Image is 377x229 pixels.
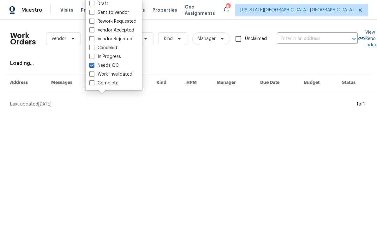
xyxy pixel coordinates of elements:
span: Properties [153,7,177,13]
label: Needs QC [89,62,119,69]
button: Open [350,34,358,43]
input: Enter in an address [277,34,340,44]
div: Loading... [10,60,367,66]
span: [US_STATE][GEOGRAPHIC_DATA], [GEOGRAPHIC_DATA] [240,7,354,13]
div: 5 [226,4,230,10]
label: Vendor Accepted [89,27,134,33]
label: Vendor Rejected [89,36,132,42]
span: Maestro [21,7,42,13]
th: HPM [181,74,212,91]
label: Complete [89,80,118,86]
span: Kind [164,36,173,42]
h2: Work Orders [10,32,36,45]
label: In Progress [89,54,121,60]
th: Kind [151,74,181,91]
div: Last updated [10,101,355,107]
th: Status [337,74,372,91]
span: Unclaimed [245,36,267,42]
a: View Reno Index [358,29,377,48]
th: Due Date [255,74,299,91]
label: Canceled [89,45,117,51]
label: Rework Requested [89,18,136,25]
span: Manager [198,36,216,42]
label: Draft [89,1,108,7]
th: Budget [299,74,337,91]
div: 1 of 1 [356,101,365,107]
label: Work Invalidated [89,71,132,77]
th: Manager [212,74,255,91]
span: Geo Assignments [185,4,215,16]
label: Sent to vendor [89,9,129,16]
th: Address [5,74,46,91]
th: Messages [46,74,93,91]
span: Visits [60,7,73,13]
span: Vendor [51,36,66,42]
span: Projects [81,7,100,13]
span: [DATE] [38,102,51,106]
